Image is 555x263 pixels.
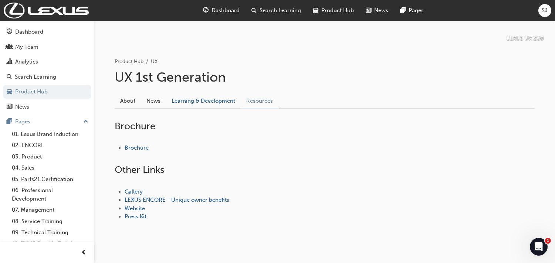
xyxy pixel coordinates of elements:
span: up-icon [83,117,88,127]
span: guage-icon [7,29,12,35]
button: Pages [3,115,91,129]
span: search-icon [252,6,257,15]
a: News [3,100,91,114]
span: guage-icon [203,6,209,15]
a: Product Hub [115,58,143,65]
a: About [115,94,141,108]
div: My Team [15,43,38,51]
li: UX [151,58,158,66]
a: 05. Parts21 Certification [9,174,91,185]
div: News [15,103,29,111]
img: Trak [4,3,89,18]
iframe: Intercom live chat [530,238,548,256]
a: Website [125,205,145,212]
a: 01. Lexus Brand Induction [9,129,91,140]
span: news-icon [7,104,12,110]
a: 09. Technical Training [9,227,91,238]
span: news-icon [366,6,372,15]
span: pages-icon [7,119,12,125]
span: 1 [545,238,551,244]
div: Search Learning [15,73,56,81]
h2: Other Links [115,164,535,176]
a: 06. Professional Development [9,185,91,204]
h1: UX 1st Generation [115,69,535,85]
a: Analytics [3,55,91,69]
a: Brochure [125,144,149,151]
a: LEXUS ENCORE - Unique owner benefits [125,197,229,203]
a: search-iconSearch Learning [246,3,307,18]
a: News [141,94,166,108]
p: LEXUS UX 200 [507,34,544,43]
span: prev-icon [81,248,87,257]
a: Gallery [125,188,143,195]
span: News [375,6,389,15]
span: SJ [542,6,548,15]
h2: Brochure [115,120,535,132]
a: 04. Sales [9,162,91,174]
span: chart-icon [7,59,12,65]
span: Dashboard [212,6,240,15]
span: people-icon [7,44,12,51]
button: SJ [538,4,551,17]
a: 07. Management [9,204,91,216]
span: search-icon [7,74,12,81]
div: Analytics [15,58,38,66]
a: 02. ENCORE [9,140,91,151]
a: Learning & Development [166,94,241,108]
span: Search Learning [260,6,301,15]
a: news-iconNews [360,3,395,18]
a: Dashboard [3,25,91,39]
span: car-icon [7,89,12,95]
span: Pages [409,6,424,15]
div: Pages [15,117,30,126]
a: guage-iconDashboard [197,3,246,18]
span: Product Hub [322,6,354,15]
span: pages-icon [400,6,406,15]
span: car-icon [313,6,319,15]
a: Search Learning [3,70,91,84]
a: Product Hub [3,85,91,99]
a: 03. Product [9,151,91,163]
a: Resources [241,94,278,108]
a: Press Kit [125,213,146,220]
a: car-iconProduct Hub [307,3,360,18]
button: DashboardMy TeamAnalyticsSearch LearningProduct HubNews [3,24,91,115]
a: 08. Service Training [9,216,91,227]
a: pages-iconPages [395,3,430,18]
div: Dashboard [15,28,43,36]
a: 10. TUNE Rev-Up Training [9,238,91,250]
a: My Team [3,40,91,54]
